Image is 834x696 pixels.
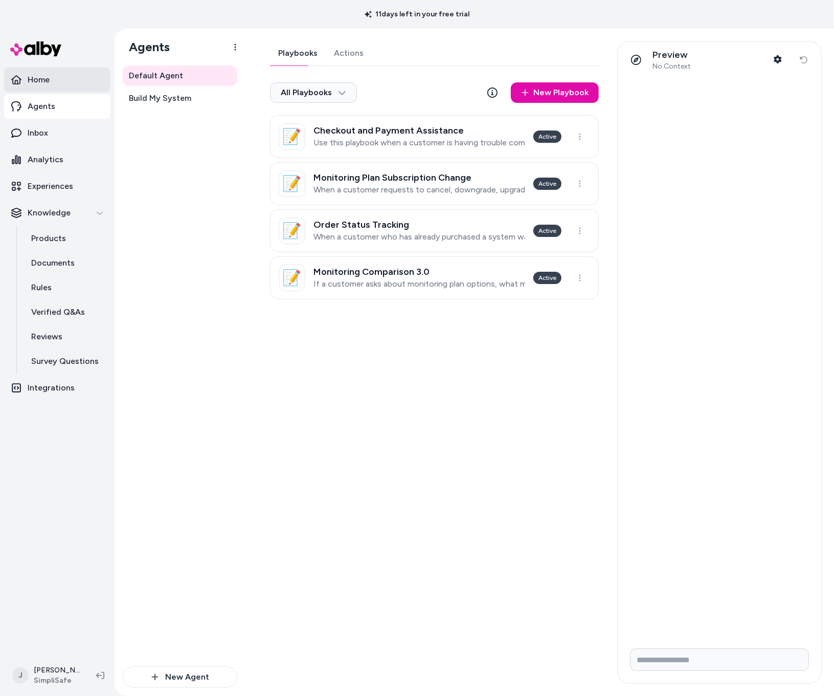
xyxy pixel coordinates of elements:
div: 📝 [279,170,305,197]
div: Active [533,225,561,237]
div: 📝 [279,265,305,291]
p: [PERSON_NAME] [34,665,80,676]
a: Agents [4,94,110,119]
p: Preview [652,49,691,61]
span: J [12,667,29,684]
p: Use this playbook when a customer is having trouble completing the checkout process to purchase t... [313,138,525,148]
p: 11 days left in your free trial [358,9,476,19]
span: SimpliSafe [34,676,80,686]
a: Reviews [21,324,110,349]
button: Knowledge [4,201,110,225]
button: All Playbooks [270,82,357,103]
button: Actions [326,41,372,66]
p: Integrations [28,382,75,394]
p: Agents [28,100,55,113]
span: All Playbooks [281,88,346,98]
p: Inbox [28,127,48,139]
img: alby Logo [10,41,61,56]
span: No Context [652,62,691,71]
a: 📝Order Status TrackingWhen a customer who has already purchased a system wants to track or change... [270,209,599,252]
p: Documents [31,257,75,269]
button: Playbooks [270,41,326,66]
a: Documents [21,251,110,275]
div: 📝 [279,217,305,244]
p: Verified Q&As [31,306,85,318]
a: Home [4,68,110,92]
a: Analytics [4,147,110,172]
p: Home [28,74,50,86]
h3: Checkout and Payment Assistance [313,125,525,136]
div: Active [533,272,561,284]
div: 📝 [279,123,305,150]
p: Rules [31,281,52,294]
p: Products [31,232,66,245]
a: 📝Monitoring Plan Subscription ChangeWhen a customer requests to cancel, downgrade, upgrade, suspe... [270,162,599,205]
a: Survey Questions [21,349,110,374]
a: Default Agent [123,66,237,86]
p: Survey Questions [31,355,99,367]
p: Knowledge [28,207,71,219]
input: Write your prompt here [630,648,809,671]
h3: Monitoring Plan Subscription Change [313,172,525,183]
span: Build My System [129,92,191,104]
a: 📝Checkout and Payment AssistanceUse this playbook when a customer is having trouble completing th... [270,115,599,158]
a: Build My System [123,88,237,108]
a: Integrations [4,376,110,400]
span: Default Agent [129,70,183,82]
a: Rules [21,275,110,300]
h1: Agents [121,39,170,55]
h3: Order Status Tracking [313,220,525,230]
div: Active [533,178,561,190]
p: If a customer asks about monitoring plan options, what monitoring plans are available, or monitor... [313,279,525,289]
a: Verified Q&As [21,300,110,324]
a: New Playbook [511,82,599,103]
div: Active [533,130,561,143]
h3: Monitoring Comparison 3.0 [313,267,525,277]
button: J[PERSON_NAME]SimpliSafe [6,659,88,692]
a: 📝Monitoring Comparison 3.0If a customer asks about monitoring plan options, what monitoring plans... [270,256,599,299]
p: When a customer who has already purchased a system wants to track or change the status of their e... [313,232,525,242]
p: Analytics [28,154,63,166]
a: Products [21,226,110,251]
button: New Agent [123,666,237,688]
p: Reviews [31,331,62,343]
p: Experiences [28,180,73,192]
a: Experiences [4,174,110,199]
a: Inbox [4,121,110,145]
p: When a customer requests to cancel, downgrade, upgrade, suspend or change their monitoring plan s... [313,185,525,195]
